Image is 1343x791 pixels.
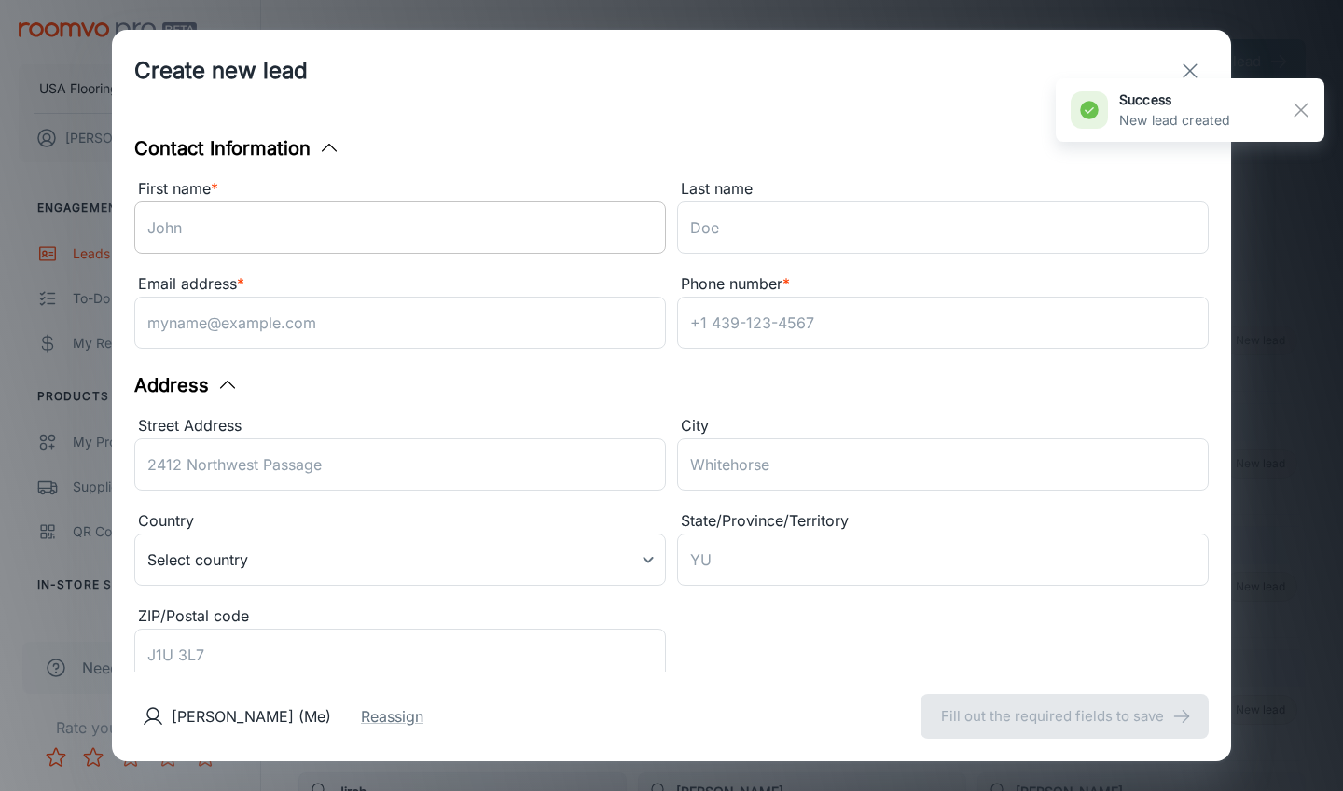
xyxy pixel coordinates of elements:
[1119,110,1230,131] p: New lead created
[677,438,1209,491] input: Whitehorse
[134,438,666,491] input: 2412 Northwest Passage
[677,201,1209,254] input: Doe
[134,604,666,629] div: ZIP/Postal code
[677,534,1209,586] input: YU
[134,177,666,201] div: First name
[134,534,666,586] div: Select country
[361,705,423,728] button: Reassign
[677,297,1209,349] input: +1 439-123-4567
[134,201,666,254] input: John
[134,134,340,162] button: Contact Information
[134,371,239,399] button: Address
[134,629,666,681] input: J1U 3L7
[1119,90,1230,110] h6: success
[134,54,308,88] h1: Create new lead
[677,509,1209,534] div: State/Province/Territory
[172,705,331,728] p: [PERSON_NAME] (Me)
[134,297,666,349] input: myname@example.com
[134,509,666,534] div: Country
[677,414,1209,438] div: City
[1171,52,1209,90] button: exit
[134,414,666,438] div: Street Address
[677,272,1209,297] div: Phone number
[677,177,1209,201] div: Last name
[134,272,666,297] div: Email address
